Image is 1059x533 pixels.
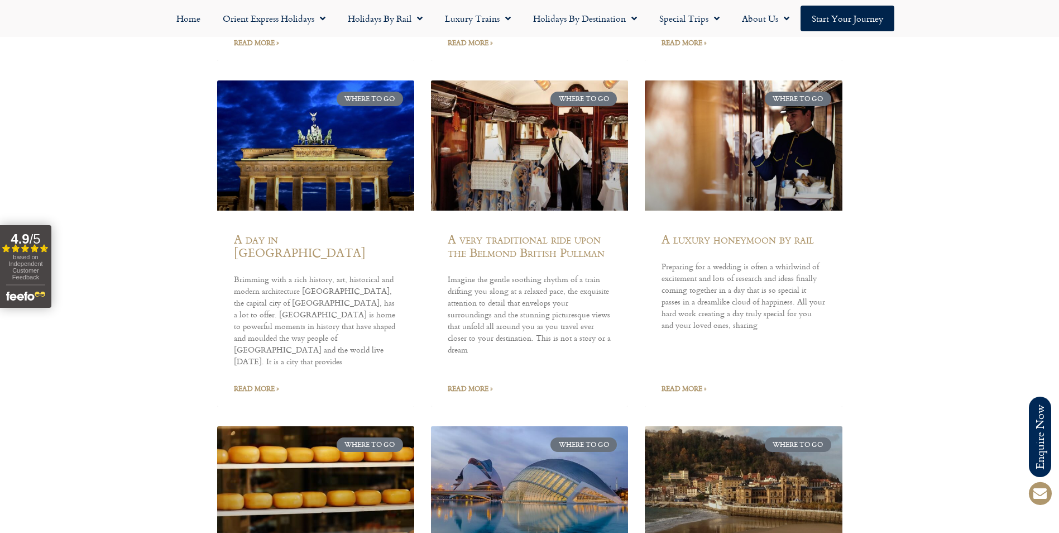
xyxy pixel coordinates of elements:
div: Where to go [550,92,617,106]
p: Imagine the gentle soothing rhythm of a train drifting you along at a relaxed pace, the exquisite... [448,273,611,355]
a: Read more about A very traditional ride upon the Belmond British Pullman [448,382,493,395]
a: Luxury Trains [434,6,522,31]
a: A day in [GEOGRAPHIC_DATA] [234,230,366,261]
p: Brimming with a rich history, art, historical and modern architecture [GEOGRAPHIC_DATA], the capi... [234,273,397,367]
div: Where to go [765,437,831,452]
a: Holidays by Destination [522,6,648,31]
nav: Menu [6,6,1053,31]
a: A luxury honeymoon by rail [662,230,814,248]
a: Special Trips [648,6,731,31]
a: Home [165,6,212,31]
a: Start your Journey [801,6,894,31]
a: Read more about The Venice Simplon-Orient-Express [234,36,279,49]
p: Preparing for a wedding is often a whirlwind of excitement and lots of research and ideas finally... [662,260,825,331]
div: Where to go [550,437,617,452]
a: A very traditional ride upon the Belmond British Pullman [448,230,605,261]
div: Where to go [337,92,403,106]
div: Where to go [765,92,831,106]
a: Orient Express Holidays [212,6,337,31]
div: Where to go [337,437,403,452]
a: Read more about A luxury honeymoon by rail [662,382,707,395]
a: Read more about Peace and tranquillity at Lake Bled [448,36,493,49]
a: The Orient Express Luxury Holidays [645,80,842,211]
a: Brandenburg Gate at night Berlin [217,80,414,211]
a: About Us [731,6,801,31]
a: Holidays by Rail [337,6,434,31]
a: Read more about A day in Berlin [234,382,279,395]
a: Read more about The beauty of Biarritz [662,36,707,49]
